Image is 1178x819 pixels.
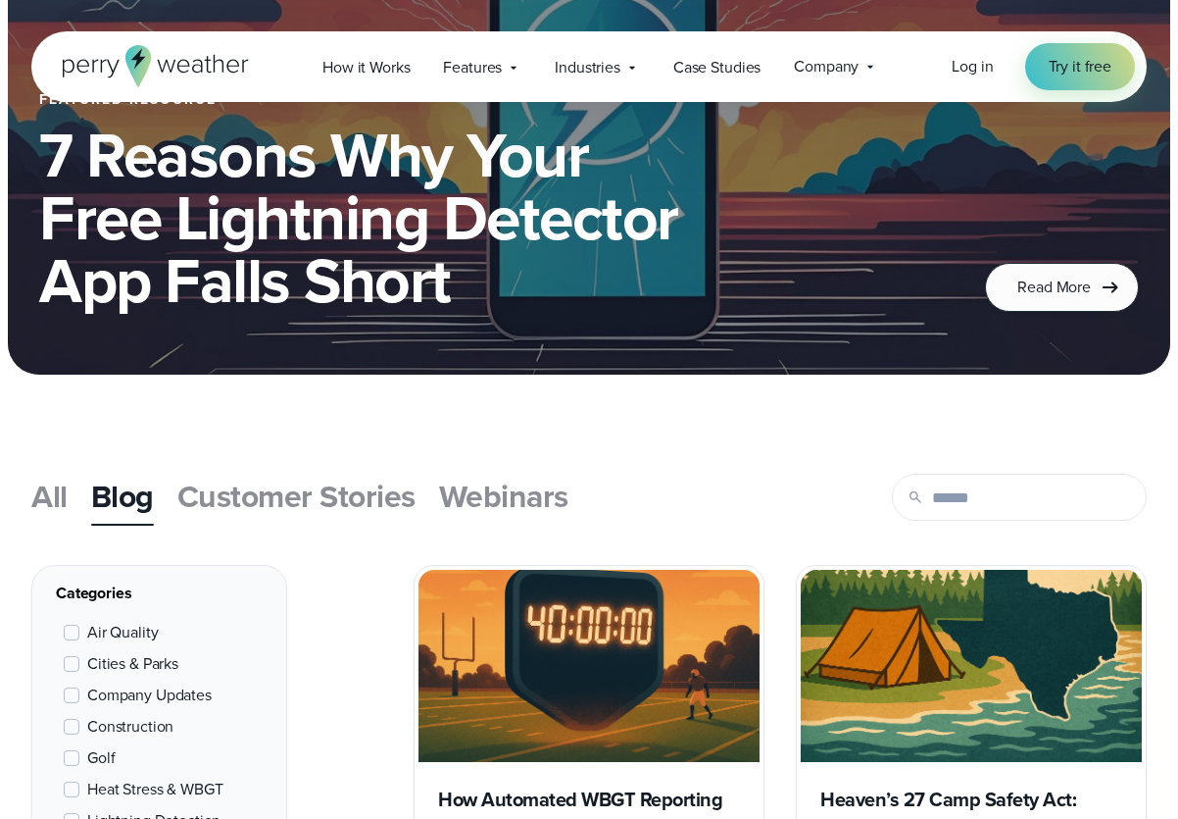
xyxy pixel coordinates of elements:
[87,621,158,644] span: Air Quality
[91,473,154,520] span: Blog
[952,55,993,77] span: Log in
[801,570,1142,762] img: Camp Safety Act
[91,469,154,524] a: Blog
[1049,55,1111,78] span: Try it free
[31,469,68,524] a: All
[39,124,938,312] h1: 7 Reasons Why Your Free Lightning Detector App Falls Short
[952,55,993,78] a: Log in
[443,56,502,79] span: Features
[56,582,263,605] div: Categories
[1017,276,1091,299] span: Read More
[555,56,620,79] span: Industries
[87,778,222,801] span: Heat Stress & WBGT
[87,652,178,676] span: Cities & Parks
[87,684,212,707] span: Company Updates
[87,746,115,770] span: Golf
[657,47,777,87] a: Case Studies
[87,715,173,739] span: Construction
[673,56,761,79] span: Case Studies
[322,56,410,79] span: How it Works
[418,570,760,762] img: Athletic trainers wbgt reporting
[177,469,416,524] a: Customer Stories
[439,469,568,524] a: Webinars
[794,55,859,78] span: Company
[985,263,1139,312] a: Read More
[439,473,568,520] span: Webinars
[1025,43,1135,90] a: Try it free
[31,473,68,520] span: All
[177,473,416,520] span: Customer Stories
[306,47,426,87] a: How it Works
